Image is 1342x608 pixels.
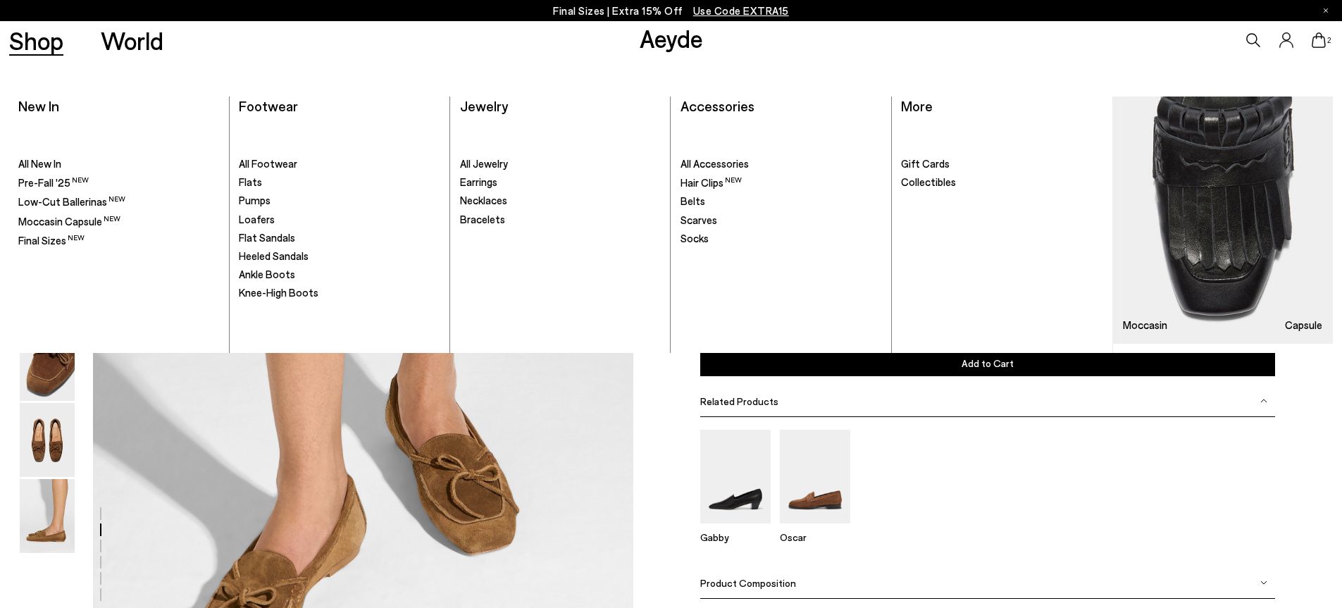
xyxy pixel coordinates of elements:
a: Moccasin Capsule [18,214,220,229]
a: Gift Cards [901,157,1103,171]
a: All Accessories [681,157,882,171]
a: Pre-Fall '25 [18,175,220,190]
a: Loafers [239,213,440,227]
span: Collectibles [901,175,956,188]
span: Loafers [239,213,275,225]
a: Gabby Almond-Toe Loafers Gabby [700,514,771,543]
a: Belts [681,194,882,209]
span: Navigate to /collections/ss25-final-sizes [693,4,789,17]
a: Moccasin Capsule [1113,97,1333,344]
p: Gabby [700,531,771,543]
img: Gabby Almond-Toe Loafers [700,430,771,523]
span: Hair Clips [681,176,742,189]
button: Add to Cart [700,350,1275,376]
a: Earrings [460,175,661,190]
a: Bracelets [460,213,661,227]
span: Knee-High Boots [239,286,318,299]
a: Heeled Sandals [239,249,440,263]
p: Final Sizes | Extra 15% Off [553,2,789,20]
span: Flat Sandals [239,231,295,244]
a: All New In [18,157,220,171]
span: Product Composition [700,577,796,589]
span: Earrings [460,175,497,188]
span: Flats [239,175,262,188]
a: Low-Cut Ballerinas [18,194,220,209]
a: Hair Clips [681,175,882,190]
img: Mobile_e6eede4d-78b8-4bd1-ae2a-4197e375e133_900x.jpg [1113,97,1333,344]
img: svg%3E [1260,579,1267,586]
a: Pumps [239,194,440,208]
span: Belts [681,194,705,207]
a: Footwear [239,97,298,114]
a: Flats [239,175,440,190]
a: Collectibles [901,175,1103,190]
a: Jewelry [460,97,508,114]
a: All Jewelry [460,157,661,171]
span: Related Products [700,395,778,407]
a: World [101,28,163,53]
span: 2 [1326,37,1333,44]
span: Bracelets [460,213,505,225]
a: Accessories [681,97,754,114]
h3: Capsule [1285,320,1322,330]
span: Gift Cards [901,157,950,170]
span: Add to Cart [962,357,1014,369]
a: Scarves [681,213,882,228]
span: Moccasin Capsule [18,215,120,228]
span: Pumps [239,194,271,206]
span: Pre-Fall '25 [18,176,89,189]
a: New In [18,97,59,114]
span: Necklaces [460,194,507,206]
a: Oscar Suede Loafers Oscar [780,514,850,543]
p: Oscar [780,531,850,543]
img: svg%3E [1260,397,1267,404]
a: Ankle Boots [239,268,440,282]
a: Aeyde [640,23,703,53]
h3: Moccasin [1123,320,1167,330]
img: Jasper Moccasin Loafers - Image 5 [20,403,75,477]
span: All New In [18,157,61,170]
a: Shop [9,28,63,53]
img: Jasper Moccasin Loafers - Image 6 [20,479,75,553]
img: Jasper Moccasin Loafers - Image 4 [20,327,75,401]
span: Low-Cut Ballerinas [18,195,125,208]
span: Scarves [681,213,717,226]
span: Heeled Sandals [239,249,309,262]
a: Knee-High Boots [239,286,440,300]
a: Flat Sandals [239,231,440,245]
a: More [901,97,933,114]
span: Socks [681,232,709,244]
span: All Jewelry [460,157,508,170]
span: All Accessories [681,157,749,170]
a: All Footwear [239,157,440,171]
span: Ankle Boots [239,268,295,280]
span: Final Sizes [18,234,85,247]
img: Oscar Suede Loafers [780,430,850,523]
a: Necklaces [460,194,661,208]
span: All Footwear [239,157,297,170]
a: 2 [1312,32,1326,48]
a: Final Sizes [18,233,220,248]
a: Socks [681,232,882,246]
